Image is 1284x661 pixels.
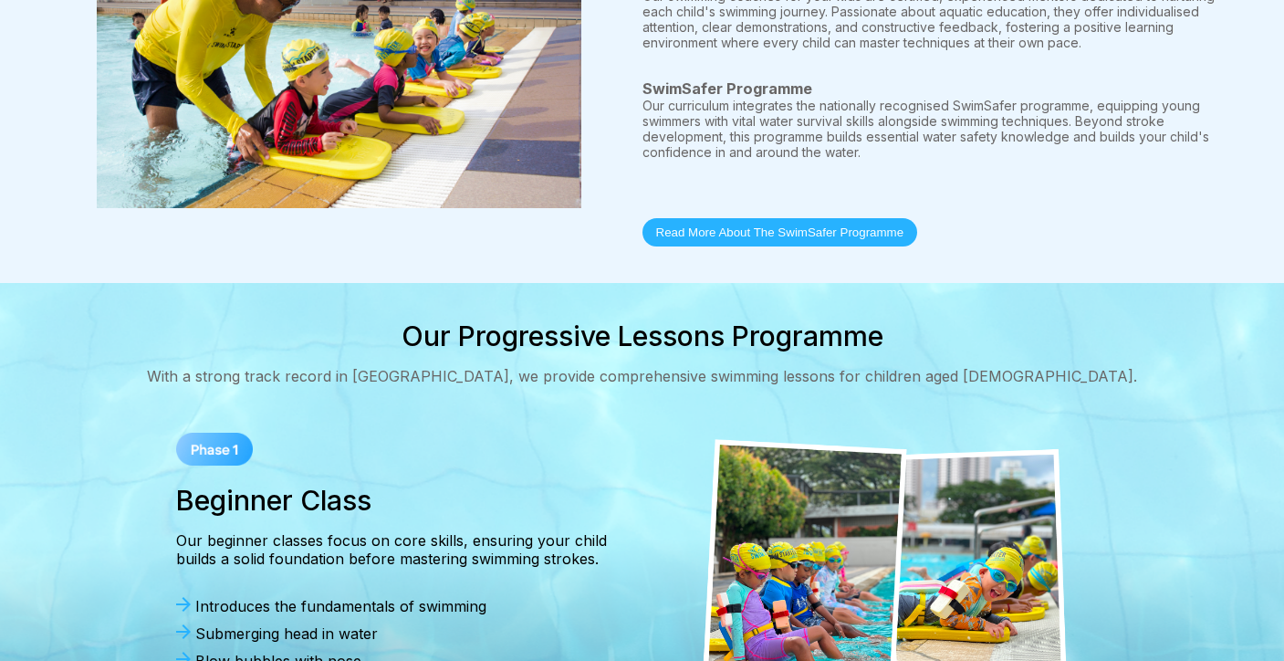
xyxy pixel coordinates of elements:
button: Read More About The SwimSafer Programme [642,218,918,247]
img: Phase 1 [176,433,253,466]
div: Submerging head in water [176,624,624,643]
div: Our curriculum integrates the nationally recognised SwimSafer programme, equipping young swimmers... [642,79,1248,160]
div: Introduces the fundamentals of swimming [176,597,624,615]
div: Our beginner classes focus on core skills, ensuring your child builds a solid foundation before m... [176,531,624,568]
img: Arrow [176,624,191,639]
div: With a strong track record in [GEOGRAPHIC_DATA], we provide comprehensive swimming lessons for ch... [147,367,1137,385]
h3: SwimSafer Programme [642,79,1248,98]
img: Arrow [176,597,191,612]
div: Our Progressive Lessons Programme [402,320,883,352]
div: Beginner Class [176,484,624,517]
